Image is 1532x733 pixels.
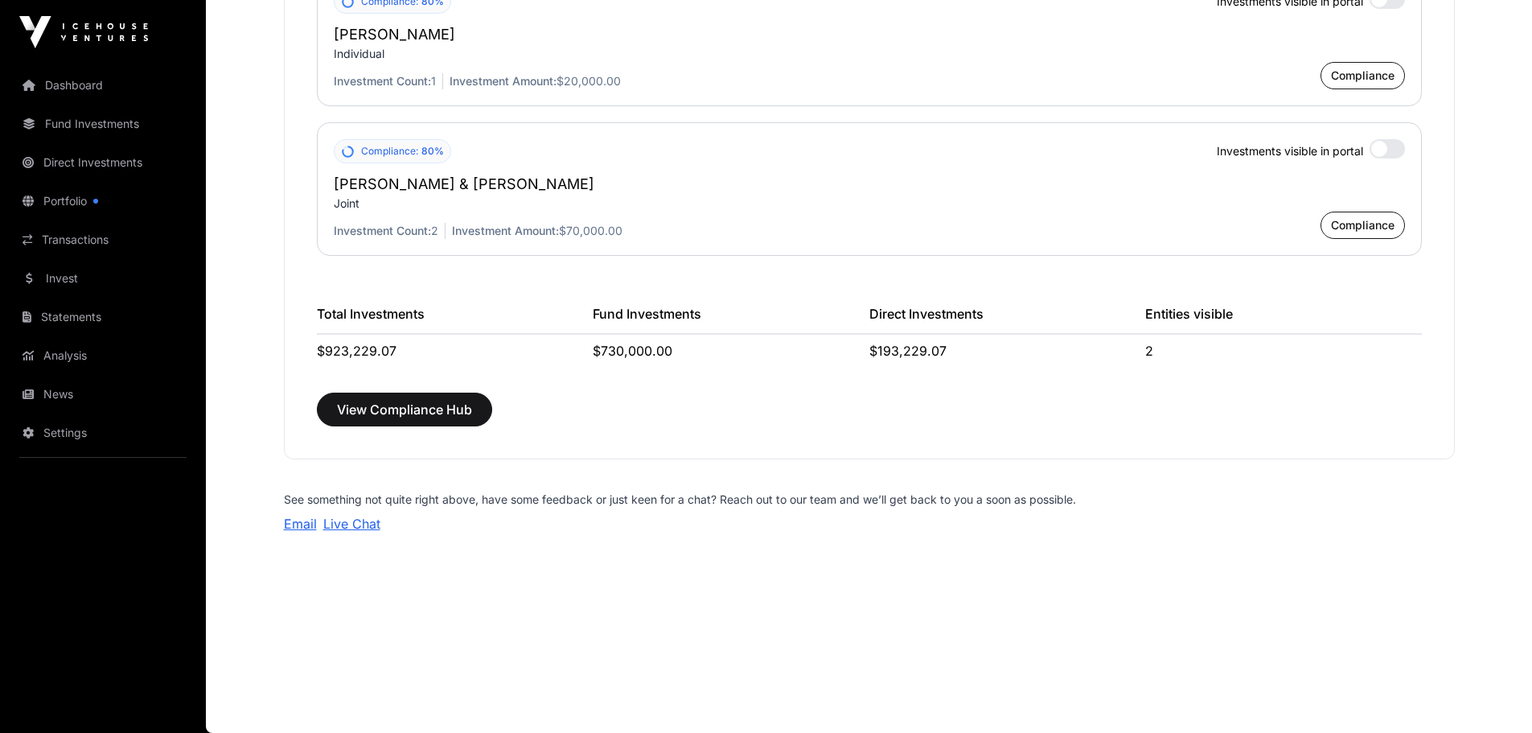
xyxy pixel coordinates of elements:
p: Joint [334,196,1405,212]
a: Compliance [1320,221,1405,237]
span: Investments visible in portal [1217,143,1363,159]
a: Statements [13,299,193,335]
button: Compliance [1320,212,1405,239]
button: Compliance [1320,62,1405,89]
h2: [PERSON_NAME] [334,23,1405,46]
span: 80% [421,145,444,158]
div: $730,000.00 [593,341,869,360]
button: View Compliance Hub [317,393,492,426]
div: Fund Investments [593,304,869,335]
p: $20,000.00 [450,73,621,89]
div: $923,229.07 [317,341,593,360]
a: Fund Investments [13,106,193,142]
a: Invest [13,261,193,296]
span: Compliance [1331,217,1394,233]
a: Portfolio [13,183,193,219]
span: View Compliance Hub [337,400,472,419]
a: Dashboard [13,68,193,103]
a: Analysis [13,338,193,373]
span: Investment Count: [334,224,431,237]
div: $193,229.07 [869,341,1146,360]
span: Investment Amount: [452,224,559,237]
p: 1 [334,73,443,89]
a: Transactions [13,222,193,257]
a: Live Chat [323,516,380,532]
a: Direct Investments [13,145,193,180]
span: Compliance [1331,68,1394,84]
p: $70,000.00 [452,223,622,239]
span: Investment Count: [334,74,431,88]
img: Icehouse Ventures Logo [19,16,148,48]
div: 2 [1145,341,1422,360]
a: Email [284,516,317,532]
a: Settings [13,415,193,451]
h2: [PERSON_NAME] & [PERSON_NAME] [334,173,1405,196]
span: Investment Amount: [450,74,557,88]
a: Compliance [1320,72,1405,88]
p: 2 [334,223,446,239]
div: Entities visible [1145,304,1422,335]
a: News [13,377,193,412]
a: View Compliance Hub [317,409,492,425]
div: Total Investments [317,304,593,335]
iframe: Chat Widget [1452,656,1532,733]
p: Individual [334,46,1405,62]
div: Direct Investments [869,304,1146,335]
p: See something not quite right above, have some feedback or just keen for a chat? Reach out to our... [284,492,1455,508]
span: Compliance: [361,145,418,158]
